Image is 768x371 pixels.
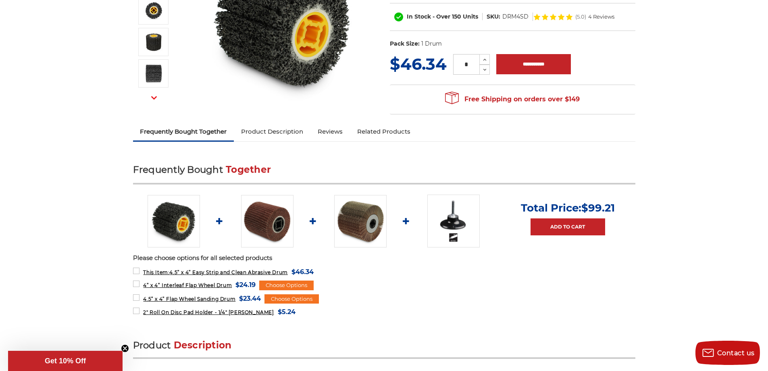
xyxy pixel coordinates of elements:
dt: SKU: [487,13,500,21]
dt: Pack Size: [390,40,420,48]
span: Frequently Bought [133,164,223,175]
div: Choose Options [264,294,319,304]
span: $46.34 [291,266,314,277]
span: Description [174,340,232,351]
button: Close teaser [121,344,129,352]
span: Units [463,13,478,20]
span: $46.34 [390,54,447,74]
button: Contact us [695,341,760,365]
span: 150 [452,13,461,20]
a: Product Description [234,123,310,140]
span: 4.5” x 4” Easy Strip and Clean Abrasive Drum [143,269,287,275]
div: Get 10% OffClose teaser [8,351,123,371]
img: 4.5 inch x 4 inch paint stripping drum [148,195,200,247]
img: strip it abrasive drum [144,32,164,52]
span: Together [226,164,271,175]
span: Product [133,340,171,351]
span: - Over [433,13,450,20]
span: $24.19 [235,279,256,290]
a: Add to Cart [531,218,605,235]
img: strip it abrasive drum [144,63,164,84]
span: Get 10% Off [45,357,86,365]
span: Free Shipping on orders over $149 [445,91,580,107]
a: Reviews [310,123,350,140]
p: Total Price: [521,201,615,214]
a: Related Products [350,123,418,140]
dd: 1 Drum [421,40,442,48]
dd: DRM4SD [502,13,529,21]
span: 2" Roll On Disc Pad Holder - 1/4" [PERSON_NAME] [143,309,274,315]
span: 4” x 4” Interleaf Flap Wheel Drum [143,282,232,288]
span: In Stock [407,13,431,20]
span: 4 Reviews [588,14,614,19]
p: Please choose options for all selected products [133,254,635,263]
img: quad key arbor stripping drum [144,0,164,21]
span: $99.21 [581,201,615,214]
span: Contact us [717,349,755,357]
button: Next [144,89,164,107]
span: $5.24 [278,306,296,317]
span: $23.44 [239,293,261,304]
strong: This Item: [143,269,169,275]
div: Choose Options [259,281,314,290]
a: Frequently Bought Together [133,123,234,140]
span: 4.5” x 4” Flap Wheel Sanding Drum [143,296,235,302]
span: (5.0) [575,14,586,19]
